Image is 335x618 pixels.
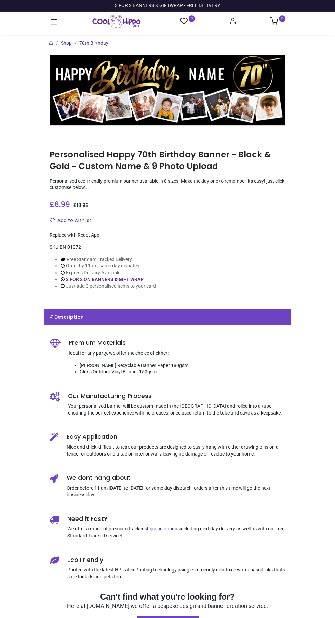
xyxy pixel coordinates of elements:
p: Printed with the latest HP Latex Printing technology using eco-friendly non-toxic water based ink... [67,567,285,580]
span: 13.98 [77,202,89,209]
img: Cool Hippo [92,15,140,28]
img: Personalised Happy 70th Birthday Banner - Black & Gold - Custom Name & 9 Photo Upload [50,55,285,126]
h5: Eco Friendly [67,556,285,564]
a: 0 [270,19,285,25]
li: Order by 11am, same day dispatch [61,263,156,269]
span: BN-01072 [59,244,81,250]
div: 3 FOR 2 BANNERS & GIFTWRAP - FREE DELIVERY [115,2,220,9]
span: £ [73,202,89,209]
p: Nice and thick, difficult to tear, our products are designed to easily hang with either drawing p... [67,444,285,457]
p: Here at [DOMAIN_NAME] we offer a bespoke design and banner creation service. [50,603,285,610]
a: Description [44,309,291,325]
span: £ [50,199,70,209]
h5: Premium Materials [69,339,285,347]
li: [PERSON_NAME] Recyclable Banner Paper 180gsm [80,362,285,369]
a: 3 FOR 2 ON BANNERS & GIFT WRAP [66,277,144,282]
h5: We dont hang about [67,474,285,482]
p: Personalised eco-friendly premium banner available in 8 sizes. Make the day one to remember, its ... [50,178,285,191]
li: Express Delivery Available [61,269,156,276]
sup: 0 [279,15,285,22]
a: shipping options [145,526,180,531]
li: Just add 3 personalised items to your cart! [61,283,156,290]
h5: Our Manufacturing Process [68,392,285,400]
a: Logo of Cool Hippo [92,15,140,28]
p: We offer a range of premium tracked including next day delivery as well as with our free Standard... [67,526,285,539]
h5: Easy Application [67,433,285,441]
span: 6.99 [54,199,70,209]
a: Account Info [229,19,237,25]
p: Your personalised banner will be custom made in the [GEOGRAPHIC_DATA] and rolled into a tube ensu... [68,403,285,416]
div: SKU: [50,244,285,251]
div: Replace with React App. [50,232,285,239]
i: Add to wishlist [50,218,55,223]
li: Gloss Outdoor Vinyl Banner 150gsm [80,369,285,376]
li: Free Standard Tracked Delivery [61,256,156,263]
h1: Personalised Happy 70th Birthday Banner - Black & Gold - Custom Name & 9 Photo Upload [50,149,285,172]
p: Order before 11 am [DATE] to [DATE] for same-day dispatch, orders after this time will go the nex... [67,485,285,498]
button: Add to wishlistAdd to wishlist [50,215,97,226]
a: 0 [180,17,195,26]
a: 70th Birthday [79,40,108,46]
p: Ideal for any party, we offer the choice of either: [69,350,285,357]
h2: Can't find what you're looking for? [50,591,285,603]
sup: 0 [189,15,195,22]
a: Shop [61,40,72,46]
h5: Need it Fast? [67,515,285,523]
